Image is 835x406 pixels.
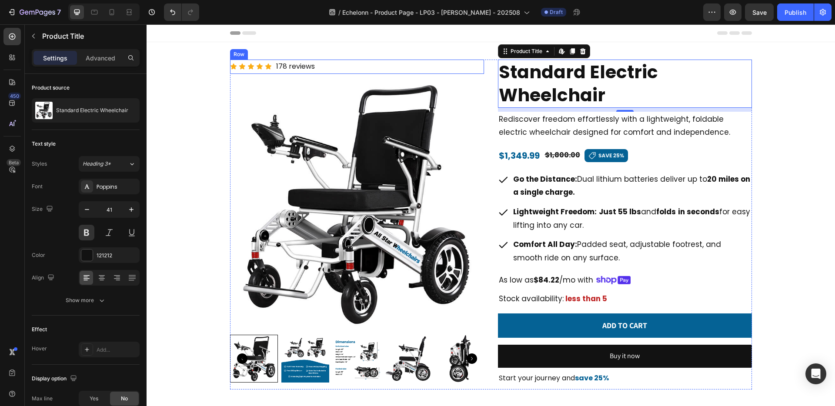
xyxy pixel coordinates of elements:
[32,293,140,308] button: Show more
[83,160,111,168] span: Heading 3*
[428,349,462,359] strong: save 25%
[32,203,55,215] div: Size
[35,102,53,119] img: product feature img
[351,289,605,313] button: ADD TO CART
[351,35,605,83] h2: Standard Electric Wheelchair
[351,320,605,343] button: Buy it now
[121,395,128,403] span: No
[362,23,397,31] div: Product Title
[90,395,98,403] span: Yes
[56,107,128,113] p: Standard Electric Wheelchair
[342,8,520,17] span: Echelonn - Product Page - LP03 - [PERSON_NAME] - 202508
[32,345,47,353] div: Hover
[805,363,826,384] div: Open Intercom Messenger
[367,213,604,240] p: Padded seat, adjustable footrest, and smooth ride on any surface.
[352,249,447,263] p: As low as /mo with
[397,124,434,138] div: $1,800.00
[777,3,814,21] button: Publish
[97,346,137,354] div: Add...
[452,182,494,193] strong: Just 55 lbs
[66,296,106,305] div: Show more
[32,84,70,92] div: Product source
[97,183,137,191] div: Poppins
[8,93,21,100] div: 450
[32,183,43,190] div: Font
[531,182,573,193] strong: in seconds
[463,326,493,338] div: Buy it now
[43,53,67,63] p: Settings
[419,269,461,280] strong: less than 5
[32,373,79,385] div: Display option
[32,272,56,284] div: Align
[352,348,605,360] p: Start your journey and
[550,8,563,16] span: Draft
[367,181,604,207] p: and for easy lifting into any car.
[32,140,56,148] div: Text style
[3,3,65,21] button: 7
[438,125,481,138] img: Discount tag of 25%
[352,268,605,281] p: Stock availability:
[338,8,341,17] span: /
[367,215,431,225] strong: Comfort All Day:
[387,250,413,261] strong: $84.22
[57,7,61,17] p: 7
[367,150,431,160] strong: Go the Distance:
[42,31,136,41] p: Product Title
[351,123,394,140] div: $1,349.99
[456,294,501,308] div: ADD TO CART
[32,326,47,333] div: Effect
[352,88,605,115] p: Rediscover freedom effortlessly with a lightweight, foldable electric wheelchair designed for com...
[367,148,604,175] p: Dual lithium batteries deliver up to
[320,329,331,339] button: Carousel Next Arrow
[32,395,53,403] div: Max line
[79,156,140,172] button: Heading 3*
[7,159,21,166] div: Beta
[510,182,529,193] strong: folds
[147,24,835,406] iframe: Design area
[32,251,45,259] div: Color
[86,53,115,63] p: Advanced
[97,252,137,260] div: 121212
[449,252,484,260] img: gempages_492144756260865146-d2bfbb0c-ffbb-46e5-9592-d27fbc4d979b.png
[32,160,47,168] div: Styles
[752,9,767,16] span: Save
[164,3,199,21] div: Undo/Redo
[367,182,450,193] strong: Lightweight Freedom:
[745,3,774,21] button: Save
[785,8,806,17] div: Publish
